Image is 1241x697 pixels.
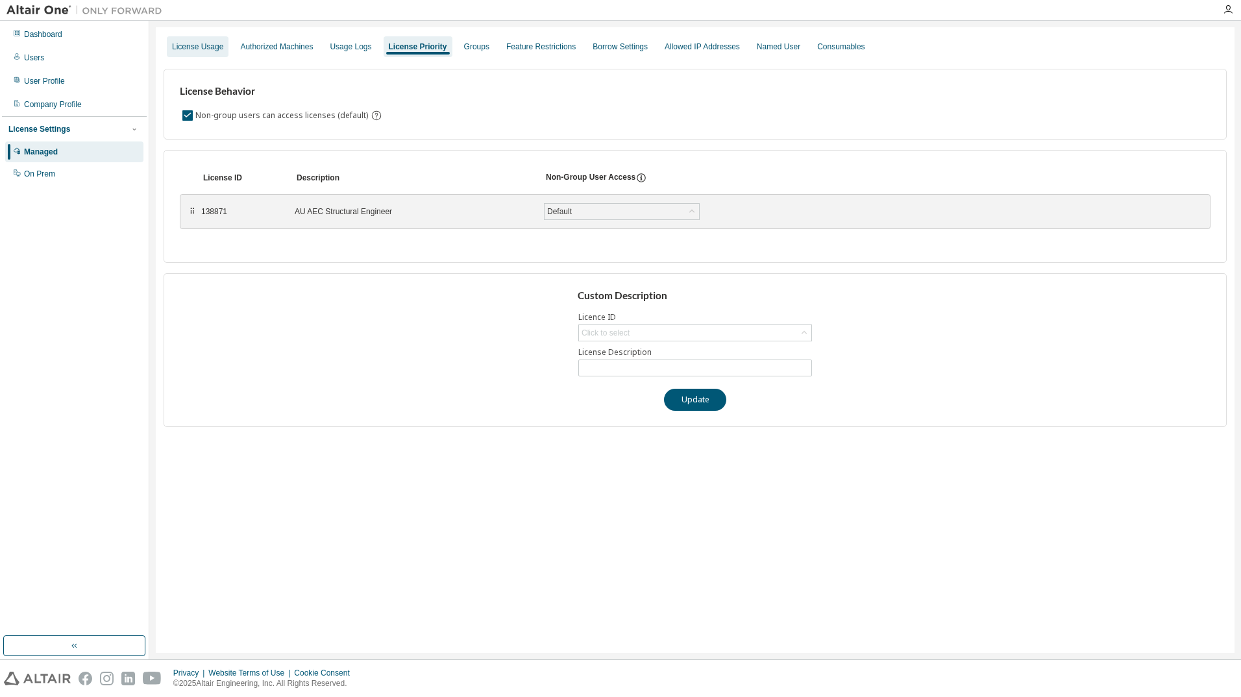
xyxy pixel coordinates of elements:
div: Users [24,53,44,63]
svg: By default any user not assigned to any group can access any license. Turn this setting off to di... [371,110,382,121]
div: Consumables [817,42,865,52]
img: altair_logo.svg [4,672,71,685]
div: Website Terms of Use [208,668,294,678]
div: Named User [757,42,800,52]
div: License ID [203,173,281,183]
label: Non-group users can access licenses (default) [195,108,371,123]
button: Update [664,389,726,411]
div: AU AEC Structural Engineer [295,206,528,217]
div: Click to select [579,325,811,341]
div: Cookie Consent [294,668,357,678]
label: Licence ID [578,312,812,323]
div: Managed [24,147,58,157]
h3: License Behavior [180,85,380,98]
img: linkedin.svg [121,672,135,685]
div: License Usage [172,42,223,52]
div: Default [545,204,699,219]
div: Company Profile [24,99,82,110]
div: Authorized Machines [240,42,313,52]
img: youtube.svg [143,672,162,685]
div: Feature Restrictions [506,42,576,52]
p: © 2025 Altair Engineering, Inc. All Rights Reserved. [173,678,358,689]
div: Borrow Settings [593,42,648,52]
div: License Priority [389,42,447,52]
img: facebook.svg [79,672,92,685]
label: License Description [578,347,812,358]
div: ⠿ [188,206,196,217]
div: Dashboard [24,29,62,40]
div: User Profile [24,76,65,86]
div: Allowed IP Addresses [665,42,740,52]
div: Description [297,173,530,183]
div: Default [545,204,574,219]
div: Non-Group User Access [546,172,635,184]
div: License Settings [8,124,70,134]
div: Privacy [173,668,208,678]
div: Usage Logs [330,42,371,52]
h3: Custom Description [578,289,813,302]
div: Groups [464,42,489,52]
div: On Prem [24,169,55,179]
div: Click to select [582,328,630,338]
img: instagram.svg [100,672,114,685]
div: 138871 [201,206,279,217]
img: Altair One [6,4,169,17]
